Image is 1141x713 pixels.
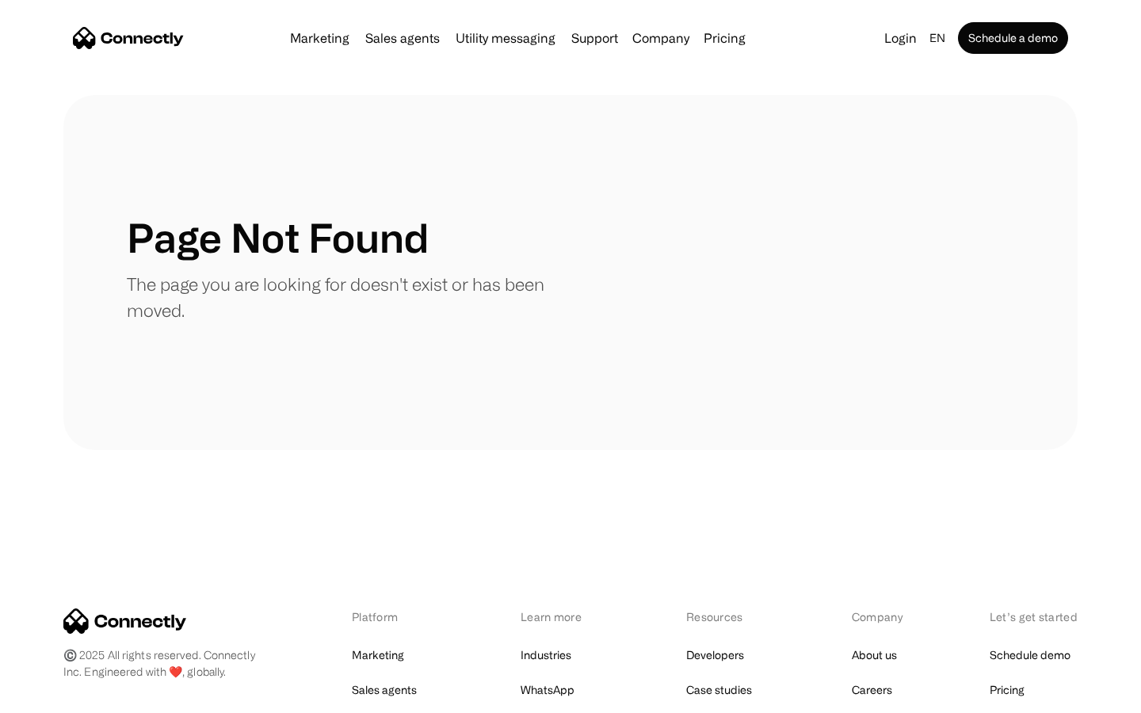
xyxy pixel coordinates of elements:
[632,27,689,49] div: Company
[697,32,752,44] a: Pricing
[449,32,562,44] a: Utility messaging
[127,214,429,261] h1: Page Not Found
[32,685,95,707] ul: Language list
[878,27,923,49] a: Login
[990,608,1078,625] div: Let’s get started
[852,608,907,625] div: Company
[359,32,446,44] a: Sales agents
[686,608,769,625] div: Resources
[852,644,897,666] a: About us
[929,27,945,49] div: en
[686,679,752,701] a: Case studies
[352,608,438,625] div: Platform
[852,679,892,701] a: Careers
[958,22,1068,54] a: Schedule a demo
[565,32,624,44] a: Support
[284,32,356,44] a: Marketing
[686,644,744,666] a: Developers
[352,644,404,666] a: Marketing
[990,644,1070,666] a: Schedule demo
[352,679,417,701] a: Sales agents
[127,271,570,323] p: The page you are looking for doesn't exist or has been moved.
[990,679,1025,701] a: Pricing
[16,684,95,707] aside: Language selected: English
[521,608,604,625] div: Learn more
[521,644,571,666] a: Industries
[521,679,574,701] a: WhatsApp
